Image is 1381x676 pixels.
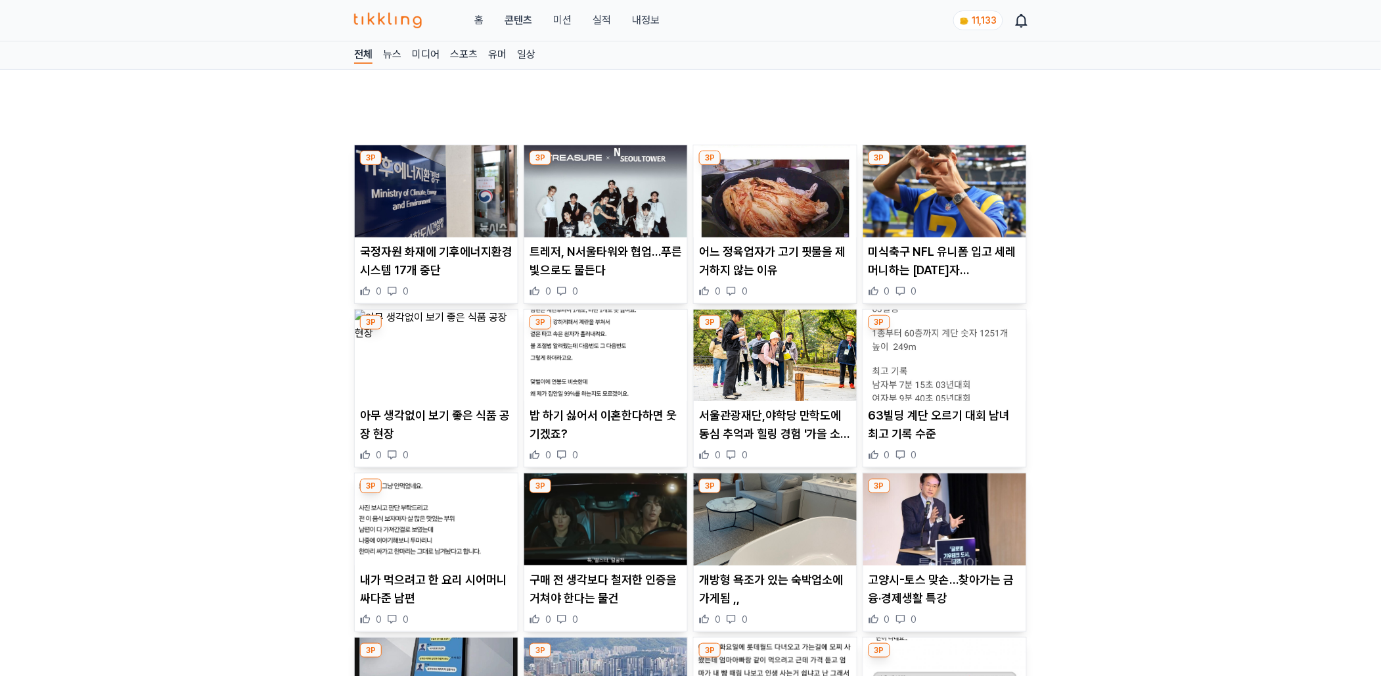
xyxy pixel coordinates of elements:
[699,151,721,165] div: 3P
[403,285,409,298] span: 0
[911,285,917,298] span: 0
[863,145,1027,304] div: 3P 미식축구 NFL 유니폼 입고 세레머니하는 오늘자 손흥민 미식축구 NFL 유니폼 입고 세레머니하는 [DATE]자 [PERSON_NAME] 0 0
[699,479,721,493] div: 3P
[530,315,551,329] div: 3P
[869,479,890,493] div: 3P
[869,243,1021,279] p: 미식축구 NFL 유니폼 입고 세레머니하는 [DATE]자 [PERSON_NAME]
[360,151,382,165] div: 3P
[360,571,512,608] p: 내가 먹으려고 한 요리 시어머니 싸다준 남편
[376,448,382,462] span: 0
[524,473,688,632] div: 3P 구매 전 생각보다 철저한 인증을 거쳐야 한다는 물건 구매 전 생각보다 철저한 인증을 거쳐야 한다는 물건 0 0
[694,473,857,566] img: 개방형 욕조가 있는 숙박업소에 가게됨 ,,
[412,47,440,64] a: 미디어
[530,406,682,443] p: 밥 하기 싫어서 이혼한다하면 웃기겠죠?
[360,315,382,329] div: 3P
[354,309,518,468] div: 3P 아무 생각없이 보기 좋은 식품 공장 현장 아무 생각없이 보기 좋은 식품 공장 현장 0 0
[524,473,687,566] img: 구매 전 생각보다 철저한 인증을 거쳐야 한다는 물건
[742,613,748,626] span: 0
[863,310,1026,402] img: 63빌딩 계단 오르기 대회 남녀 최고 기록 수준
[450,47,478,64] a: 스포츠
[572,285,578,298] span: 0
[354,145,518,304] div: 3P 국정자원 화재에 기후에너지환경 시스템 17개 중단 국정자원 화재에 기후에너지환경 시스템 17개 중단 0 0
[403,613,409,626] span: 0
[524,310,687,402] img: 밥 하기 싫어서 이혼한다하면 웃기겠죠?
[884,448,890,462] span: 0
[360,406,512,443] p: 아무 생각없이 보기 좋은 식품 공장 현장
[354,12,422,28] img: 티끌링
[742,448,748,462] span: 0
[884,613,890,626] span: 0
[517,47,535,64] a: 일상
[972,15,997,26] span: 11,133
[553,12,572,28] button: 미션
[869,315,890,329] div: 3P
[693,145,857,304] div: 3P 어느 정육업자가 고기 핏물을 제거하지 않는 이유 어느 정육업자가 고기 핏물을 제거하지 않는 이유 0 0
[699,243,851,279] p: 어느 정육업자가 고기 핏물을 제거하지 않는 이유
[360,479,382,493] div: 3P
[863,473,1026,566] img: 고양시-토스 맞손…찾아가는 금융·경제생활 특강
[530,151,551,165] div: 3P
[355,145,518,237] img: 국정자원 화재에 기후에너지환경 시스템 17개 중단
[959,16,970,26] img: coin
[715,613,721,626] span: 0
[376,613,382,626] span: 0
[863,145,1026,237] img: 미식축구 NFL 유니폼 입고 세레머니하는 오늘자 손흥민
[524,145,688,304] div: 3P 트레저, N서울타워와 협업…푸른빛으로도 물든다 트레저, N서울타워와 협업…푸른빛으로도 물든다 0 0
[355,310,518,402] img: 아무 생각없이 보기 좋은 식품 공장 현장
[911,613,917,626] span: 0
[869,643,890,658] div: 3P
[403,448,409,462] span: 0
[360,243,512,279] p: 국정자원 화재에 기후에너지환경 시스템 17개 중단
[742,285,748,298] span: 0
[572,448,578,462] span: 0
[545,613,551,626] span: 0
[488,47,507,64] a: 유머
[505,12,532,28] a: 콘텐츠
[524,145,687,237] img: 트레저, N서울타워와 협업…푸른빛으로도 물든다
[869,571,1021,608] p: 고양시-토스 맞손…찾아가는 금융·경제생활 특강
[572,613,578,626] span: 0
[911,448,917,462] span: 0
[354,473,518,632] div: 3P 내가 먹으려고 한 요리 시어머니 싸다준 남편 내가 먹으려고 한 요리 시어머니 싸다준 남편 0 0
[884,285,890,298] span: 0
[383,47,401,64] a: 뉴스
[953,11,1001,30] a: coin 11,133
[545,285,551,298] span: 0
[545,448,551,462] span: 0
[632,12,660,28] a: 내정보
[530,479,551,493] div: 3P
[376,285,382,298] span: 0
[699,406,851,443] p: 서울관광재단,야학당 만학도에 동심 추억과 힐링 경험 '가을 소풍' 선물
[693,309,857,468] div: 3P 서울관광재단,야학당 만학도에 동심 추억과 힐링 경험 '가을 소풍' 선물 서울관광재단,야학당 만학도에 동심 추억과 힐링 경험 '가을 소풍' 선물 0 0
[474,12,484,28] a: 홈
[693,473,857,632] div: 3P 개방형 욕조가 있는 숙박업소에 가게됨 ,, 개방형 욕조가 있는 숙박업소에 가게됨 ,, 0 0
[699,315,721,329] div: 3P
[355,473,518,566] img: 내가 먹으려고 한 요리 시어머니 싸다준 남편
[699,571,851,608] p: 개방형 욕조가 있는 숙박업소에 가게됨 ,,
[694,310,857,402] img: 서울관광재단,야학당 만학도에 동심 추억과 힐링 경험 '가을 소풍' 선물
[354,47,373,64] a: 전체
[530,643,551,658] div: 3P
[863,309,1027,468] div: 3P 63빌딩 계단 오르기 대회 남녀 최고 기록 수준 63빌딩 계단 오르기 대회 남녀 최고 기록 수준 0 0
[360,643,382,658] div: 3P
[869,406,1021,443] p: 63빌딩 계단 오르기 대회 남녀 최고 기록 수준
[593,12,611,28] a: 실적
[715,285,721,298] span: 0
[699,643,721,658] div: 3P
[694,145,857,237] img: 어느 정육업자가 고기 핏물을 제거하지 않는 이유
[530,243,682,279] p: 트레저, N서울타워와 협업…푸른빛으로도 물든다
[524,309,688,468] div: 3P 밥 하기 싫어서 이혼한다하면 웃기겠죠? 밥 하기 싫어서 이혼한다하면 웃기겠죠? 0 0
[869,151,890,165] div: 3P
[863,473,1027,632] div: 3P 고양시-토스 맞손…찾아가는 금융·경제생활 특강 고양시-토스 맞손…찾아가는 금융·경제생활 특강 0 0
[530,571,682,608] p: 구매 전 생각보다 철저한 인증을 거쳐야 한다는 물건
[715,448,721,462] span: 0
